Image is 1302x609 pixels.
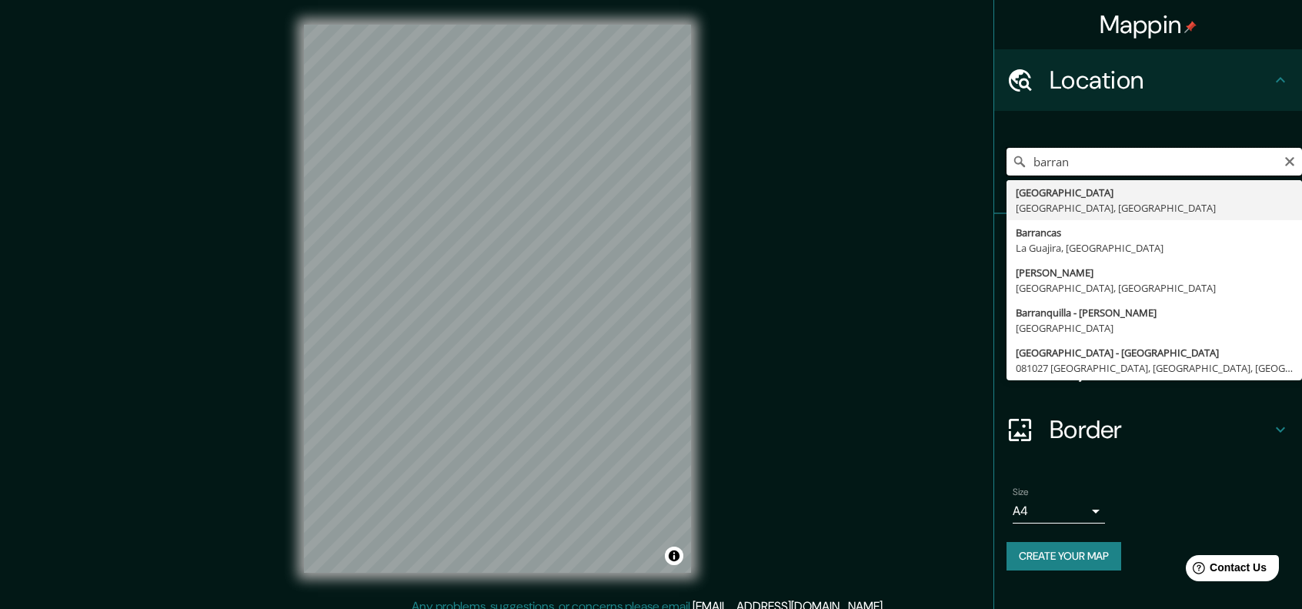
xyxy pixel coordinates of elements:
[1016,360,1293,376] div: 081027 [GEOGRAPHIC_DATA], [GEOGRAPHIC_DATA], [GEOGRAPHIC_DATA]
[1016,265,1293,280] div: [PERSON_NAME]
[1016,280,1293,296] div: [GEOGRAPHIC_DATA], [GEOGRAPHIC_DATA]
[1050,65,1271,95] h4: Location
[994,214,1302,276] div: Pins
[1050,353,1271,383] h4: Layout
[1016,345,1293,360] div: [GEOGRAPHIC_DATA] - [GEOGRAPHIC_DATA]
[1016,305,1293,320] div: Barranquilla - [PERSON_NAME]
[1165,549,1285,592] iframe: Help widget launcher
[1100,9,1197,40] h4: Mappin
[1016,225,1293,240] div: Barrancas
[1013,486,1029,499] label: Size
[1013,499,1105,524] div: A4
[1284,153,1296,168] button: Clear
[1050,414,1271,445] h4: Border
[1016,185,1293,200] div: [GEOGRAPHIC_DATA]
[994,276,1302,337] div: Style
[994,399,1302,460] div: Border
[994,49,1302,111] div: Location
[665,547,683,565] button: Toggle attribution
[1016,320,1293,336] div: [GEOGRAPHIC_DATA]
[1007,148,1302,176] input: Pick your city or area
[994,337,1302,399] div: Layout
[1184,21,1197,33] img: pin-icon.png
[1007,542,1121,571] button: Create your map
[1016,200,1293,216] div: [GEOGRAPHIC_DATA], [GEOGRAPHIC_DATA]
[1016,240,1293,256] div: La Guajira, [GEOGRAPHIC_DATA]
[304,25,691,573] canvas: Map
